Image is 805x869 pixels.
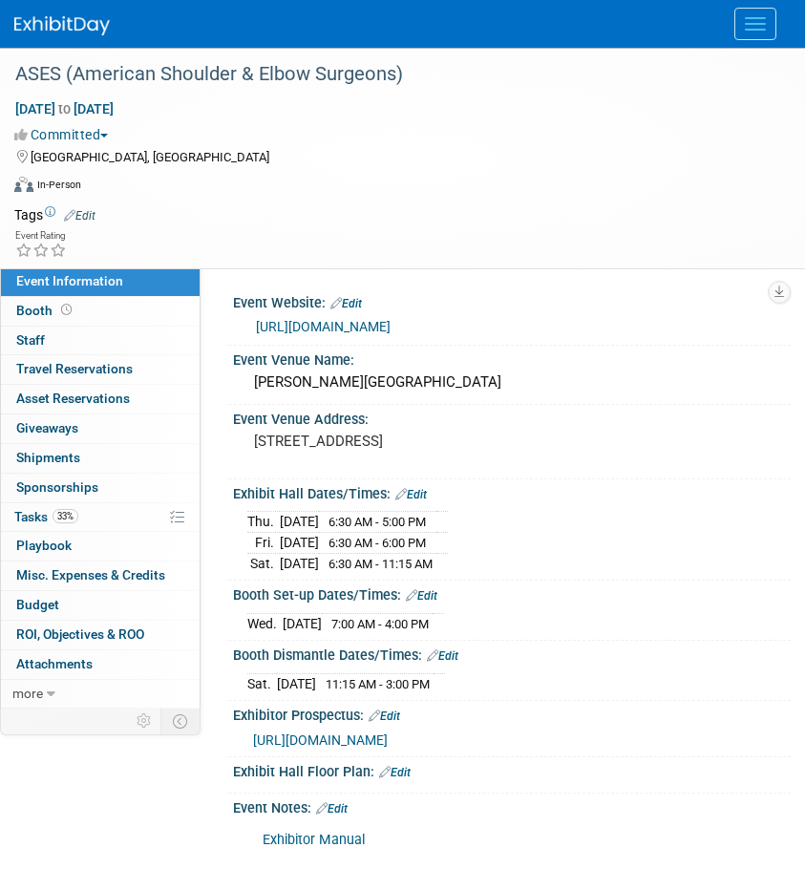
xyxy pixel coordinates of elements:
[1,503,200,532] a: Tasks33%
[1,474,200,502] a: Sponsorships
[233,288,791,313] div: Event Website:
[734,8,776,40] button: Menu
[427,649,458,663] a: Edit
[16,538,72,553] span: Playbook
[36,178,81,192] div: In-Person
[14,100,115,117] span: [DATE] [DATE]
[247,553,280,573] td: Sat.
[14,174,781,202] div: Event Format
[406,589,437,603] a: Edit
[16,361,133,376] span: Travel Reservations
[247,673,277,693] td: Sat.
[53,509,78,523] span: 33%
[16,420,78,435] span: Giveaways
[14,16,110,35] img: ExhibitDay
[280,512,319,533] td: [DATE]
[14,205,95,224] td: Tags
[328,536,426,550] span: 6:30 AM - 6:00 PM
[16,303,75,318] span: Booth
[328,515,426,529] span: 6:30 AM - 5:00 PM
[233,757,791,782] div: Exhibit Hall Floor Plan:
[316,802,348,816] a: Edit
[16,273,123,288] span: Event Information
[14,177,33,192] img: Format-Inperson.png
[1,327,200,355] a: Staff
[9,57,767,92] div: ASES (American Shoulder & Elbow Surgeons)
[233,405,791,429] div: Event Venue Address:
[247,613,283,633] td: Wed.
[263,832,365,848] a: Exhibitor Manual
[57,303,75,317] span: Booth not reserved yet
[128,709,161,733] td: Personalize Event Tab Strip
[55,101,74,117] span: to
[1,650,200,679] a: Attachments
[1,414,200,443] a: Giveaways
[328,557,433,571] span: 6:30 AM - 11:15 AM
[233,794,791,818] div: Event Notes:
[1,591,200,620] a: Budget
[1,444,200,473] a: Shipments
[331,617,429,631] span: 7:00 AM - 4:00 PM
[16,597,59,612] span: Budget
[247,368,776,397] div: [PERSON_NAME][GEOGRAPHIC_DATA]
[233,701,791,726] div: Exhibitor Prospectus:
[247,533,280,554] td: Fri.
[64,209,95,223] a: Edit
[1,385,200,413] a: Asset Reservations
[233,641,791,666] div: Booth Dismantle Dates/Times:
[161,709,201,733] td: Toggle Event Tabs
[256,319,391,334] a: [URL][DOMAIN_NAME]
[14,125,116,144] button: Committed
[16,450,80,465] span: Shipments
[15,231,67,241] div: Event Rating
[1,621,200,649] a: ROI, Objectives & ROO
[1,297,200,326] a: Booth
[1,532,200,561] a: Playbook
[16,479,98,495] span: Sponsorships
[247,512,280,533] td: Thu.
[233,479,791,504] div: Exhibit Hall Dates/Times:
[330,297,362,310] a: Edit
[1,562,200,590] a: Misc. Expenses & Credits
[14,509,78,524] span: Tasks
[277,673,316,693] td: [DATE]
[1,267,200,296] a: Event Information
[31,150,269,164] span: [GEOGRAPHIC_DATA], [GEOGRAPHIC_DATA]
[280,553,319,573] td: [DATE]
[280,533,319,554] td: [DATE]
[1,355,200,384] a: Travel Reservations
[16,391,130,406] span: Asset Reservations
[369,710,400,723] a: Edit
[283,613,322,633] td: [DATE]
[253,732,388,748] a: [URL][DOMAIN_NAME]
[1,680,200,709] a: more
[16,332,45,348] span: Staff
[395,488,427,501] a: Edit
[16,626,144,642] span: ROI, Objectives & ROO
[233,581,791,605] div: Booth Set-up Dates/Times:
[16,567,165,583] span: Misc. Expenses & Credits
[233,346,791,370] div: Event Venue Name:
[326,677,430,691] span: 11:15 AM - 3:00 PM
[379,766,411,779] a: Edit
[254,433,770,450] pre: [STREET_ADDRESS]
[12,686,43,701] span: more
[16,656,93,671] span: Attachments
